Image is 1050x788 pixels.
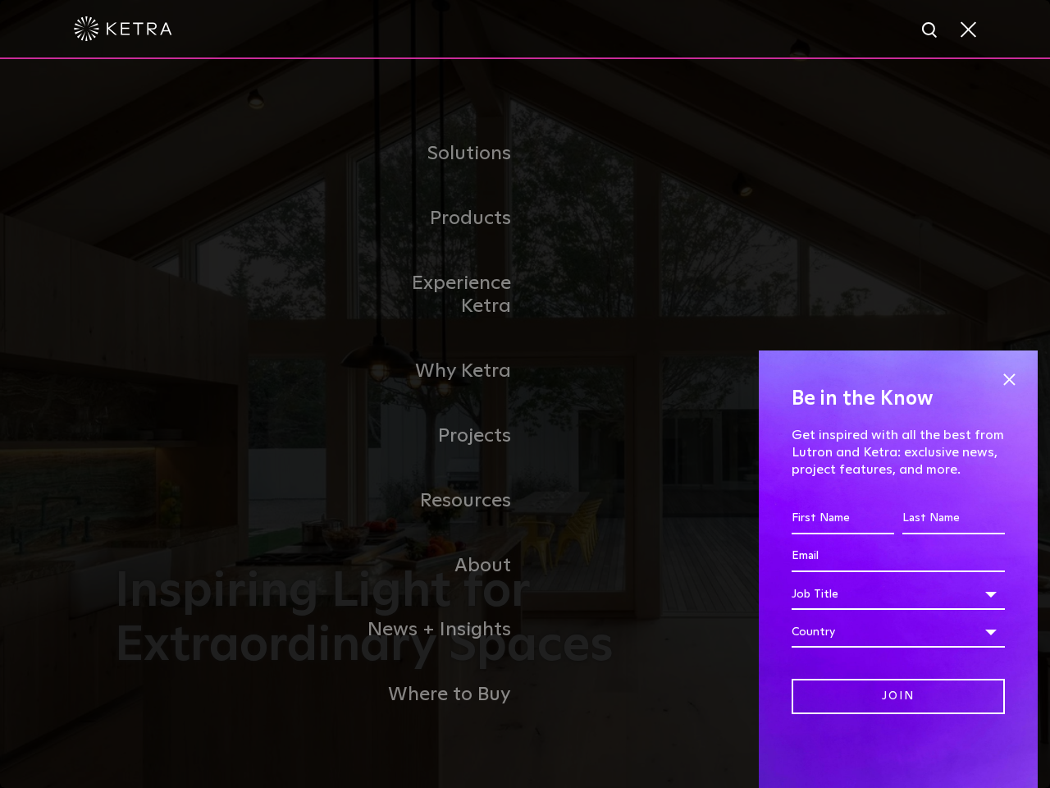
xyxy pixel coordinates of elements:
input: First Name [792,503,894,534]
h4: Be in the Know [792,383,1005,415]
div: Country [792,616,1005,648]
input: Email [792,541,1005,572]
input: Last Name [902,503,1005,534]
a: Resources [357,469,525,534]
img: ketra-logo-2019-white [74,16,172,41]
a: Why Ketra [357,339,525,404]
input: Join [792,679,1005,714]
a: Projects [357,404,525,469]
a: Where to Buy [357,662,525,727]
img: search icon [920,21,941,41]
div: Navigation Menu [357,121,693,727]
div: Job Title [792,579,1005,610]
p: Get inspired with all the best from Lutron and Ketra: exclusive news, project features, and more. [792,427,1005,478]
a: Experience Ketra [357,251,525,340]
a: About [357,534,525,598]
a: Solutions [357,121,525,186]
a: Products [357,186,525,251]
a: News + Insights [357,598,525,662]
